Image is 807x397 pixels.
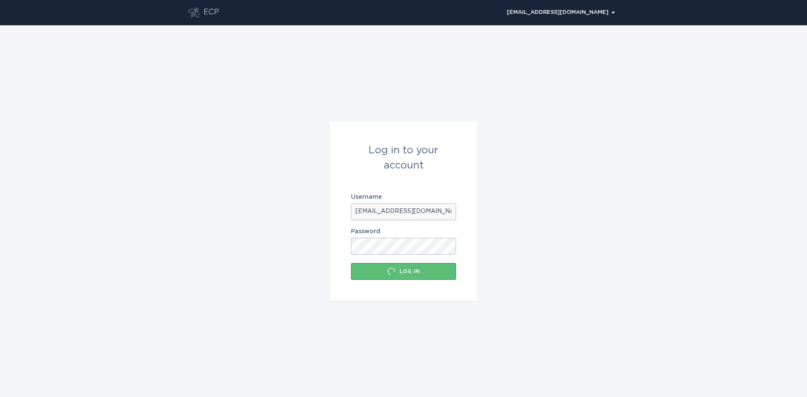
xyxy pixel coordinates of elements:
div: Log in to your account [351,143,456,173]
button: Go to dashboard [188,8,199,18]
label: Username [351,194,456,200]
div: Log in [355,267,452,276]
div: Loading [387,267,396,276]
div: Popover menu [503,6,619,19]
button: Log in [351,263,456,280]
button: Open user account details [503,6,619,19]
div: ECP [203,8,219,18]
div: [EMAIL_ADDRESS][DOMAIN_NAME] [507,10,615,15]
label: Password [351,229,456,234]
